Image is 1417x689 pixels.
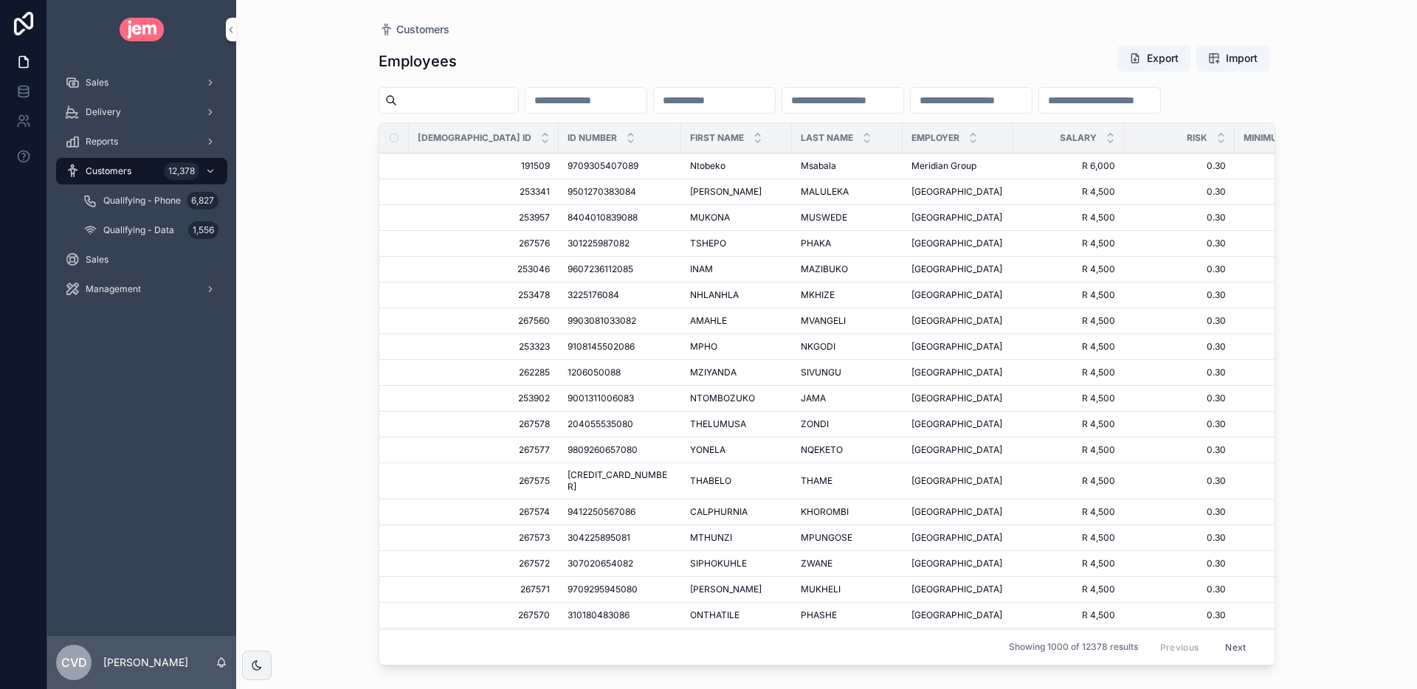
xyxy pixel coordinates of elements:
[690,558,783,569] a: SIPHOKUHLE
[568,263,672,275] a: 9607236112085
[911,315,1004,327] a: [GEOGRAPHIC_DATA]
[801,475,894,487] a: THAME
[690,160,783,172] a: Ntobeko
[568,418,672,430] a: 204055535080
[427,186,550,198] span: 253341
[1133,238,1226,249] a: 0.30
[1133,532,1226,544] a: 0.30
[690,418,746,430] span: THELUMUSA
[690,584,762,595] span: [PERSON_NAME]
[427,392,550,404] a: 253902
[1022,315,1115,327] a: R 4,500
[690,532,783,544] a: MTHUNZI
[1133,315,1226,327] a: 0.30
[568,341,672,353] a: 9108145502086
[801,212,847,224] span: MUSWEDE
[1022,160,1115,172] a: R 6,000
[911,418,1002,430] span: [GEOGRAPHIC_DATA]
[86,106,121,118] span: Delivery
[690,475,731,487] span: THABELO
[1244,186,1382,198] span: 6 Months
[56,128,227,155] a: Reports
[568,367,621,378] span: 1206050088
[1244,506,1382,518] span: 6 Months
[427,506,550,518] a: 267574
[1022,418,1115,430] a: R 4,500
[1133,392,1226,404] a: 0.30
[427,367,550,378] a: 262285
[1244,475,1382,487] span: 6 Months
[56,99,227,125] a: Delivery
[1022,186,1115,198] a: R 4,500
[568,532,672,544] a: 304225895081
[911,367,1004,378] a: [GEOGRAPHIC_DATA]
[1133,367,1226,378] a: 0.30
[801,263,894,275] a: MAZIBUKO
[1244,315,1382,327] span: 6 Months
[427,160,550,172] a: 191509
[568,392,672,404] a: 9001311006083
[801,392,826,404] span: JAMA
[427,263,550,275] span: 253046
[801,160,836,172] span: Msabala
[1022,444,1115,456] a: R 4,500
[801,584,841,595] span: MUKHELI
[379,22,449,37] a: Customers
[568,469,672,493] a: [CREDIT_CARD_NUMBER]
[1244,341,1382,353] span: 6 Months
[801,238,831,249] span: PHAKA
[427,444,550,456] a: 267577
[690,186,762,198] span: [PERSON_NAME]
[568,186,672,198] a: 9501270383084
[801,392,894,404] a: JAMA
[568,584,638,595] span: 9709295945080
[1022,289,1115,301] span: R 4,500
[74,217,227,243] a: Qualifying - Data1,556
[1022,558,1115,569] span: R 4,500
[568,367,672,378] a: 1206050088
[56,158,227,184] a: Customers12,378
[801,341,835,353] span: NKGODI
[1133,160,1226,172] a: 0.30
[86,136,118,148] span: Reports
[427,584,550,595] a: 267571
[801,532,852,544] span: MPUNGOSE
[801,367,841,378] span: SIVUNGU
[690,212,730,224] span: MUKONA
[1022,392,1115,404] span: R 4,500
[801,506,894,518] a: KHOROMBI
[911,444,1002,456] span: [GEOGRAPHIC_DATA]
[47,59,236,322] div: scrollable content
[690,186,783,198] a: [PERSON_NAME]
[690,238,726,249] span: TSHEPO
[568,558,672,569] a: 307020654082
[86,254,108,266] span: Sales
[690,315,783,327] a: AMAHLE
[427,532,550,544] a: 267573
[690,367,783,378] a: MZIYANDA
[1133,263,1226,275] span: 0.30
[801,341,894,353] a: NKGODI
[1133,444,1226,456] a: 0.30
[1244,532,1382,544] a: 6 Months
[1244,238,1382,249] span: 6 Months
[1244,160,1382,172] span: 6 Months
[427,289,550,301] a: 253478
[568,160,672,172] a: 9709305407089
[911,392,1004,404] a: [GEOGRAPHIC_DATA]
[911,160,1004,172] a: Meridian Group
[911,584,1002,595] span: [GEOGRAPHIC_DATA]
[801,263,848,275] span: MAZIBUKO
[690,212,783,224] a: MUKONA
[1133,584,1226,595] a: 0.30
[1133,186,1226,198] a: 0.30
[801,506,849,518] span: KHOROMBI
[1022,532,1115,544] span: R 4,500
[568,238,672,249] a: 301225987082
